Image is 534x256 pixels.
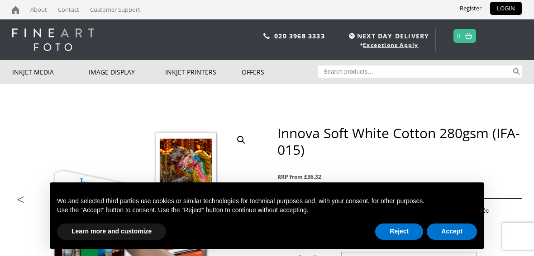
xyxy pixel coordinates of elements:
a: Image Display [89,60,165,84]
img: logo-white.svg [12,28,94,51]
a: 020 3968 3333 [274,32,325,40]
a: Inkjet Printers [165,60,242,84]
a: Exceptions Apply [363,41,418,49]
img: time.svg [349,33,355,39]
a: Register [453,2,488,15]
button: Reject [375,223,423,240]
a: Offers [242,60,318,84]
input: Search products… [318,65,512,78]
h1: Innova Soft White Cotton 280gsm (IFA-015) [277,125,522,158]
a: 0 [457,29,461,42]
button: Learn more and customize [57,223,166,240]
a: LOGIN [490,2,522,15]
a: Inkjet Media [12,60,89,84]
p: Use the “Accept” button to consent. Use the “Reject” button to continue without accepting. [57,206,477,215]
button: Accept [427,223,477,240]
img: basket.svg [465,33,472,39]
span: NEXT DAY DELIVERY [347,31,429,41]
a: View full-screen image gallery [233,132,249,148]
img: phone.svg [263,33,270,39]
button: Search [511,65,522,78]
span: RRP from £36.32 [277,172,522,182]
p: We and selected third parties use cookies or similar technologies for technical purposes and, wit... [57,197,477,206]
